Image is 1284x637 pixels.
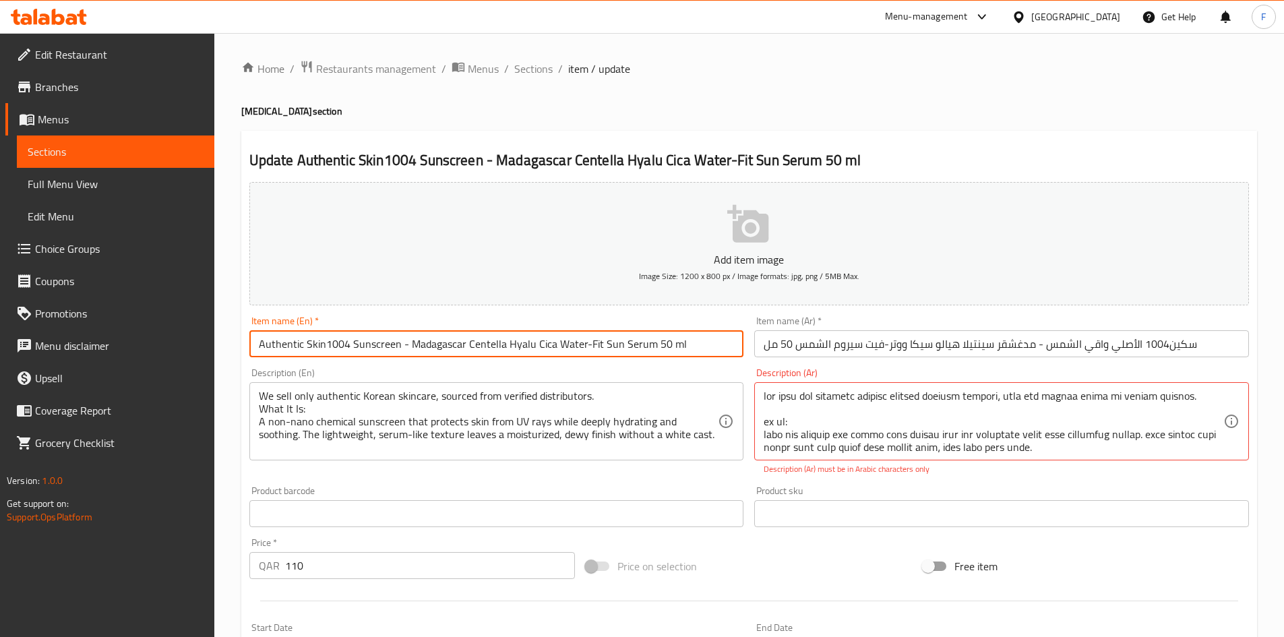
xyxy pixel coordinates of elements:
span: Branches [35,79,204,95]
span: Image Size: 1200 x 800 px / Image formats: jpg, png / 5MB Max. [639,268,859,284]
li: / [290,61,295,77]
span: Get support on: [7,495,69,512]
a: Coupons [5,265,214,297]
a: Sections [514,61,553,77]
h2: Update Authentic Skin1004 Sunscreen - Madagascar Centella Hyalu Cica Water-Fit Sun Serum 50 ml [249,150,1249,171]
a: Menu disclaimer [5,330,214,362]
li: / [558,61,563,77]
a: Edit Restaurant [5,38,214,71]
a: Home [241,61,284,77]
a: Branches [5,71,214,103]
div: Menu-management [885,9,968,25]
input: Enter name En [249,330,744,357]
a: Full Menu View [17,168,214,200]
a: Menus [452,60,499,78]
span: Free item [954,558,998,574]
span: Menu disclaimer [35,338,204,354]
p: Add item image [270,251,1228,268]
a: Restaurants management [300,60,436,78]
a: Sections [17,135,214,168]
a: Support.OpsPlatform [7,508,92,526]
a: Promotions [5,297,214,330]
span: 1.0.0 [42,472,63,489]
span: Version: [7,472,40,489]
p: QAR [259,557,280,574]
span: Menus [38,111,204,127]
span: F [1261,9,1266,24]
span: Full Menu View [28,176,204,192]
span: Restaurants management [316,61,436,77]
span: Edit Menu [28,208,204,224]
a: Menus [5,103,214,135]
nav: breadcrumb [241,60,1257,78]
a: Grocery Checklist [5,427,214,459]
a: Choice Groups [5,233,214,265]
textarea: lor ipsu dol sitametc adipisc elitsed doeiusm tempori، utla etd magnaa enima mi veniam quisnos. e... [764,390,1223,454]
a: Coverage Report [5,394,214,427]
span: item / update [568,61,630,77]
span: Sections [28,144,204,160]
span: Coupons [35,273,204,289]
input: Please enter product barcode [249,500,744,527]
input: Please enter price [285,552,576,579]
button: Add item imageImage Size: 1200 x 800 px / Image formats: jpg, png / 5MB Max. [249,182,1249,305]
span: Price on selection [617,558,697,574]
textarea: We sell only authentic Korean skincare, sourced from verified distributors. What It Is: A non-nan... [259,390,719,454]
a: Upsell [5,362,214,394]
h4: [MEDICAL_DATA] section [241,104,1257,118]
span: Grocery Checklist [35,435,204,451]
span: Choice Groups [35,241,204,257]
span: Upsell [35,370,204,386]
input: Please enter product sku [754,500,1249,527]
input: Enter name Ar [754,330,1249,357]
span: Menus [468,61,499,77]
div: [GEOGRAPHIC_DATA] [1031,9,1120,24]
a: Edit Menu [17,200,214,233]
span: Edit Restaurant [35,47,204,63]
li: / [504,61,509,77]
span: Coverage Report [35,402,204,419]
p: Description (Ar) must be in Arabic characters only [764,463,1240,475]
span: Promotions [35,305,204,322]
li: / [441,61,446,77]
